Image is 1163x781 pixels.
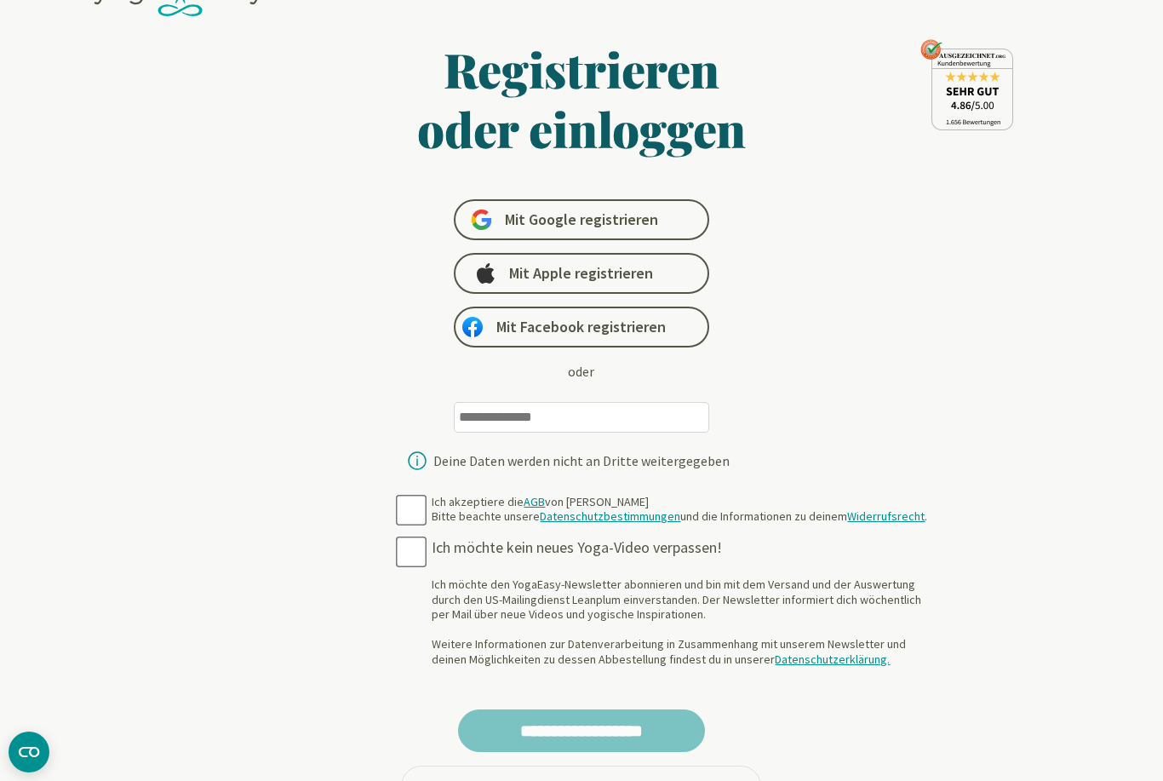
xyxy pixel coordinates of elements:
a: AGB [524,494,545,509]
a: Datenschutzerklärung. [775,652,890,667]
h1: Registrieren oder einloggen [252,39,911,158]
div: Ich möchte kein neues Yoga-Video verpassen! [432,538,931,558]
span: Mit Facebook registrieren [496,317,666,337]
div: oder [568,361,594,382]
a: Mit Apple registrieren [454,253,709,294]
a: Datenschutzbestimmungen [540,508,680,524]
span: Mit Google registrieren [505,210,658,230]
a: Mit Facebook registrieren [454,307,709,347]
div: Ich möchte den YogaEasy-Newsletter abonnieren und bin mit dem Versand und der Auswertung durch de... [432,577,931,667]
div: Deine Daten werden nicht an Dritte weitergegeben [433,454,730,468]
span: Mit Apple registrieren [509,263,653,284]
div: Ich akzeptiere die von [PERSON_NAME] Bitte beachte unsere und die Informationen zu deinem . [432,495,927,525]
a: Mit Google registrieren [454,199,709,240]
button: CMP-Widget öffnen [9,732,49,772]
a: Widerrufsrecht [847,508,925,524]
img: ausgezeichnet_seal.png [920,39,1013,130]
